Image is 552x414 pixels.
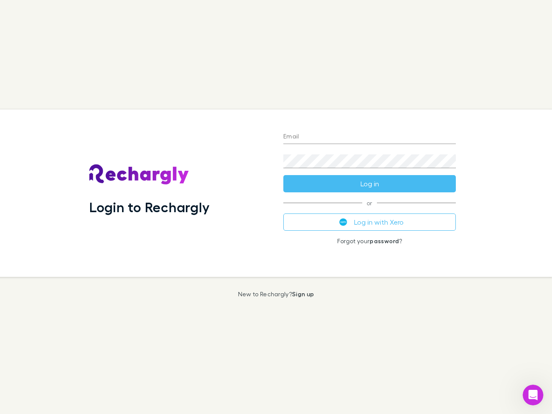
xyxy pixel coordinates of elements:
h1: Login to Rechargly [89,199,210,215]
p: New to Rechargly? [238,291,314,298]
a: password [370,237,399,245]
img: Rechargly's Logo [89,164,189,185]
a: Sign up [292,290,314,298]
p: Forgot your ? [283,238,456,245]
button: Log in [283,175,456,192]
iframe: Intercom live chat [523,385,543,405]
button: Log in with Xero [283,213,456,231]
img: Xero's logo [339,218,347,226]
